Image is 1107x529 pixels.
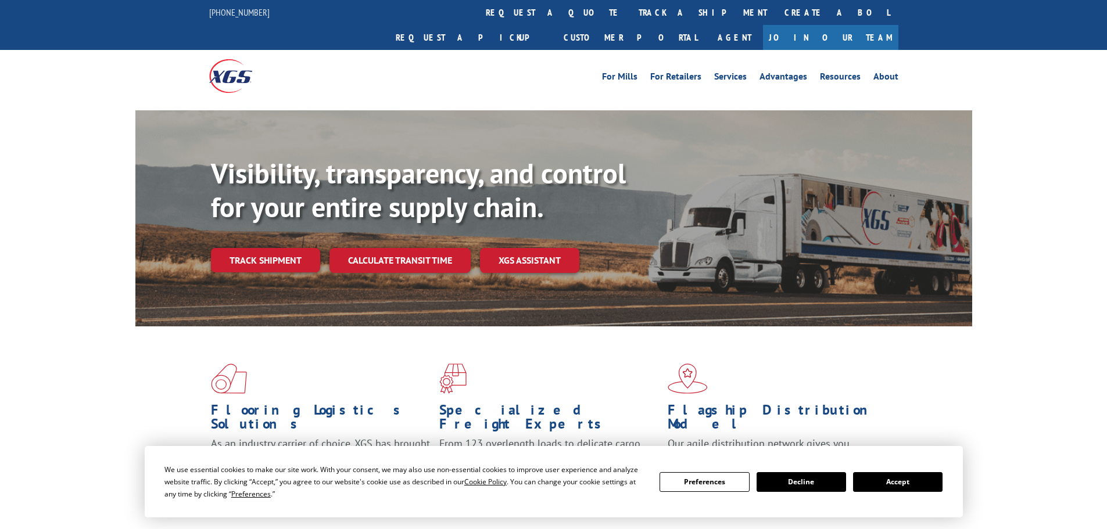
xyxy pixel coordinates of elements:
[164,463,646,500] div: We use essential cookies to make our site work. With your consent, we may also use non-essential ...
[660,472,749,492] button: Preferences
[668,437,882,464] span: Our agile distribution network gives you nationwide inventory management on demand.
[211,155,626,225] b: Visibility, transparency, and control for your entire supply chain.
[820,72,861,85] a: Resources
[439,364,467,394] img: xgs-icon-focused-on-flooring-red
[211,248,320,272] a: Track shipment
[760,72,807,85] a: Advantages
[211,437,430,478] span: As an industry carrier of choice, XGS has brought innovation and dedication to flooring logistics...
[231,489,271,499] span: Preferences
[439,437,659,488] p: From 123 overlength loads to delicate cargo, our experienced staff knows the best way to move you...
[387,25,555,50] a: Request a pickup
[714,72,747,85] a: Services
[668,364,708,394] img: xgs-icon-flagship-distribution-model-red
[853,472,943,492] button: Accept
[555,25,706,50] a: Customer Portal
[602,72,637,85] a: For Mills
[873,72,898,85] a: About
[480,248,579,273] a: XGS ASSISTANT
[209,6,270,18] a: [PHONE_NUMBER]
[211,403,431,437] h1: Flooring Logistics Solutions
[763,25,898,50] a: Join Our Team
[145,446,963,517] div: Cookie Consent Prompt
[211,364,247,394] img: xgs-icon-total-supply-chain-intelligence-red
[329,248,471,273] a: Calculate transit time
[706,25,763,50] a: Agent
[464,477,507,487] span: Cookie Policy
[757,472,846,492] button: Decline
[650,72,701,85] a: For Retailers
[668,403,887,437] h1: Flagship Distribution Model
[439,403,659,437] h1: Specialized Freight Experts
